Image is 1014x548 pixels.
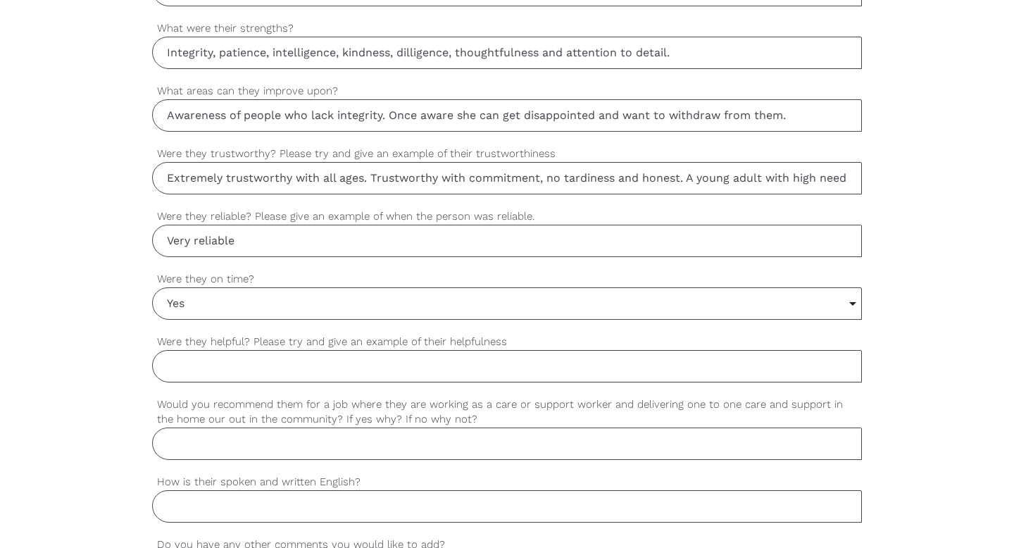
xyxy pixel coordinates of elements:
label: What were their strengths? [152,20,862,37]
label: What areas can they improve upon? [152,83,862,99]
label: Were they reliable? Please give an example of when the person was reliable. [152,208,862,225]
label: Were they on time? [152,271,862,287]
label: How is their spoken and written English? [152,474,862,490]
label: Were they helpful? Please try and give an example of their helpfulness [152,334,862,350]
label: Were they trustworthy? Please try and give an example of their trustworthiness [152,146,862,162]
label: Would you recommend them for a job where they are working as a care or support worker and deliver... [152,397,862,428]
